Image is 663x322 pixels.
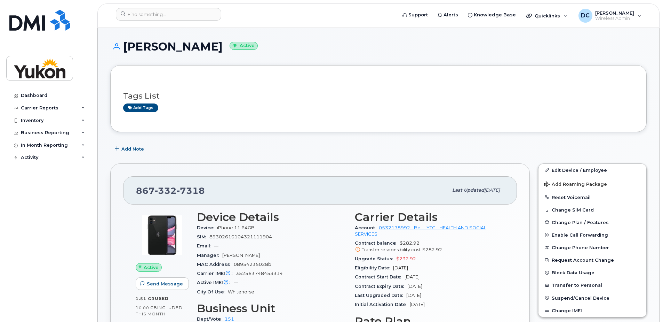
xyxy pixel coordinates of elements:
span: [DATE] [484,187,500,193]
span: Enable Call Forwarding [552,232,608,238]
span: [DATE] [407,284,422,289]
span: Manager [197,253,222,258]
span: Transfer responsibility cost [362,247,421,252]
span: 352563748453314 [236,271,283,276]
button: Suspend/Cancel Device [538,292,646,304]
h3: Business Unit [197,302,346,315]
span: Whitehorse [228,289,254,294]
span: Last updated [452,187,484,193]
h3: Device Details [197,211,346,223]
span: $282.92 [355,240,504,253]
span: Upgrade Status [355,256,396,261]
span: Eligibility Date [355,265,393,270]
button: Change IMEI [538,304,646,317]
span: Carrier IMEI [197,271,236,276]
span: iPhone 11 64GB [217,225,255,230]
img: iPhone_11.jpg [141,214,183,256]
h3: Carrier Details [355,211,504,223]
span: Add Roaming Package [544,182,607,188]
span: Device [197,225,217,230]
span: Add Note [121,146,144,152]
span: 10.00 GB [136,305,157,310]
span: included this month [136,305,183,316]
span: [DATE] [406,293,421,298]
a: Edit Device / Employee [538,164,646,176]
span: 7318 [177,185,205,196]
span: Change Plan / Features [552,220,609,225]
span: SIM [197,234,209,239]
span: 332 [155,185,177,196]
span: Account [355,225,379,230]
span: Contract Start Date [355,274,405,279]
span: 1.51 GB [136,296,155,301]
span: [DATE] [393,265,408,270]
button: Add Note [110,143,150,155]
h3: Tags List [123,92,634,100]
span: Last Upgraded Date [355,293,406,298]
button: Transfer to Personal [538,279,646,291]
span: $282.92 [422,247,442,252]
span: Dept/Vote [197,316,225,322]
span: 89302610104321111904 [209,234,272,239]
button: Enable Call Forwarding [538,229,646,241]
span: used [155,296,169,301]
button: Change SIM Card [538,204,646,216]
span: — [214,243,218,248]
span: — [234,280,238,285]
span: [PERSON_NAME] [222,253,260,258]
button: Send Message [136,277,189,290]
span: Email [197,243,214,248]
button: Request Account Change [538,254,646,266]
button: Change Phone Number [538,241,646,254]
small: Active [230,42,258,50]
span: Active IMEI [197,280,234,285]
span: Initial Activation Date [355,302,410,307]
span: Contract balance [355,240,400,246]
h1: [PERSON_NAME] [110,40,647,53]
button: Add Roaming Package [538,177,646,191]
button: Reset Voicemail [538,191,646,204]
span: $232.92 [396,256,416,261]
span: Active [144,264,159,271]
span: Send Message [147,281,183,287]
span: City Of Use [197,289,228,294]
a: 151 [225,316,234,322]
span: [DATE] [410,302,425,307]
span: Suspend/Cancel Device [552,295,609,300]
span: 867 [136,185,205,196]
span: MAC Address [197,262,234,267]
button: Change Plan / Features [538,216,646,229]
span: 08954235028b [234,262,271,267]
span: Contract Expiry Date [355,284,407,289]
a: 0532178992 - Bell - YTG - HEALTH AND SOCIAL SERVICES [355,225,486,237]
a: Add tags [123,103,158,112]
button: Block Data Usage [538,266,646,279]
span: [DATE] [405,274,420,279]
